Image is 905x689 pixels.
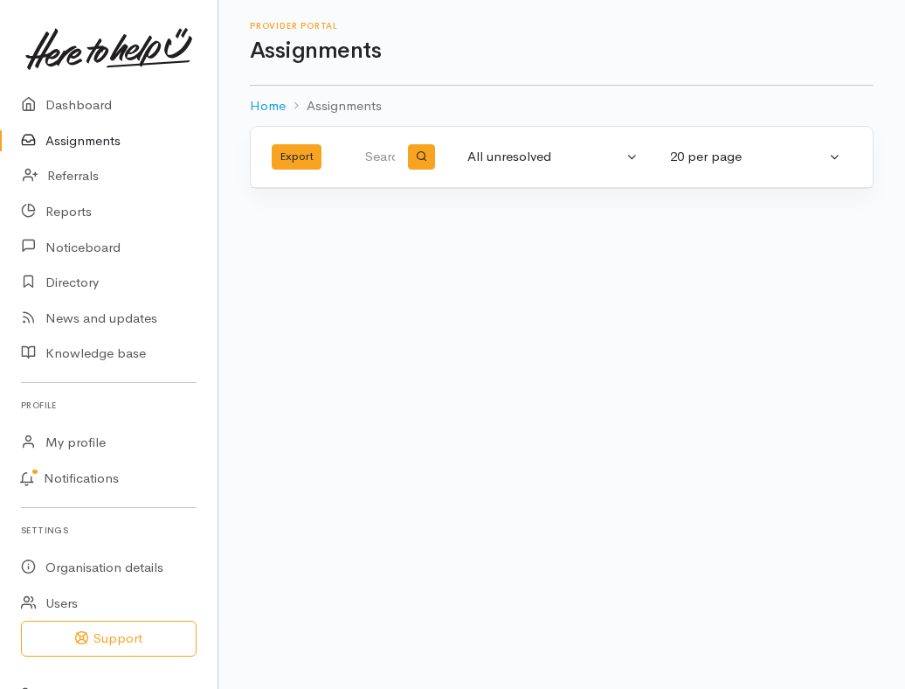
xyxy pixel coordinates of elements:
button: All unresolved [457,140,649,174]
button: Support [21,621,197,657]
input: Search [364,136,398,178]
h6: Profile [21,393,197,417]
button: 20 per page [660,140,852,174]
div: All unresolved [467,147,623,167]
h1: Assignments [250,38,874,64]
h6: Settings [21,518,197,542]
h6: Provider Portal [250,21,874,31]
div: 20 per page [670,147,826,167]
button: Export [272,144,321,170]
nav: breadcrumb [250,86,874,127]
a: Home [250,96,286,116]
li: Assignments [286,96,382,116]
